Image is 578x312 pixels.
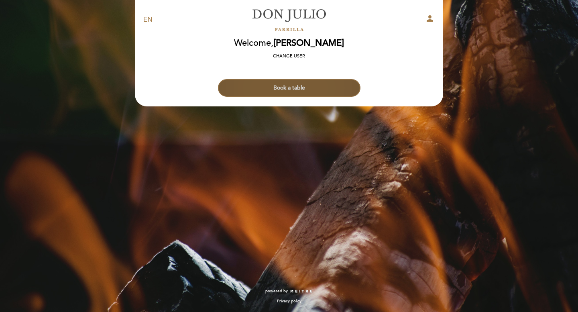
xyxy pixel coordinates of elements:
[277,298,301,304] a: Privacy policy
[425,14,435,23] i: person
[290,290,313,294] img: MEITRE
[265,288,313,294] a: powered by
[273,38,344,49] span: [PERSON_NAME]
[218,79,360,97] button: Book a table
[265,288,288,294] span: powered by
[239,9,339,31] a: [PERSON_NAME]
[271,53,307,60] button: Change user
[425,14,435,26] button: person
[234,39,344,48] h2: Welcome,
